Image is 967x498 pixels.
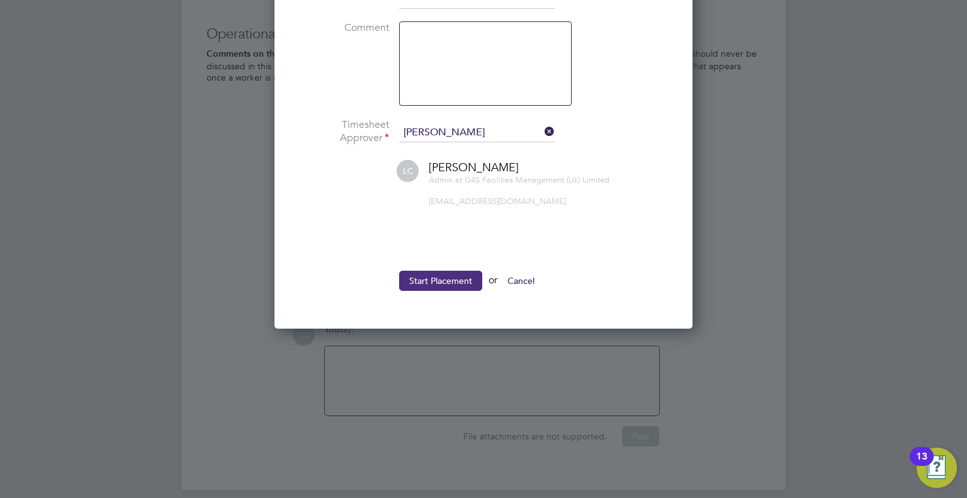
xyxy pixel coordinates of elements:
button: Open Resource Center, 13 new notifications [917,448,957,488]
div: 13 [916,456,927,473]
button: Start Placement [399,271,482,291]
span: [PERSON_NAME] [429,160,519,174]
span: LC [397,160,419,182]
button: Cancel [497,271,545,291]
span: Admin at [429,174,462,185]
li: or [295,271,672,303]
span: [EMAIL_ADDRESS][DOMAIN_NAME] [429,196,566,207]
label: Timesheet Approver [295,118,389,145]
input: Search for... [399,123,555,142]
label: Comment [295,21,389,35]
span: G4S Facilities Management (Uk) Limited [465,174,609,185]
